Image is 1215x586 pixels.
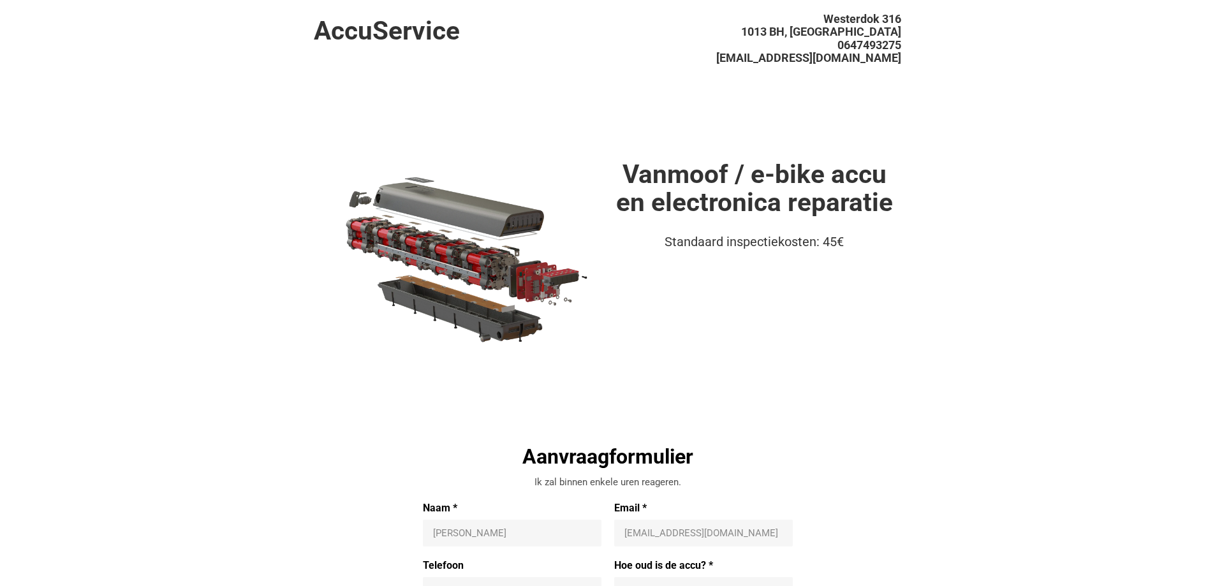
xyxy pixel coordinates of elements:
span: Westerdok 316 [823,12,901,26]
label: Naam * [423,502,601,515]
input: Naam * [433,527,591,539]
span: 0647493275 [837,38,901,52]
div: Aanvraagformulier [423,443,793,470]
h1: AccuService [314,17,607,45]
img: battery.webp [314,160,607,356]
label: Hoe oud is de accu? * [614,559,793,572]
div: Ik zal binnen enkele uren reageren. [423,476,793,489]
input: Email * [624,527,783,539]
span: [EMAIL_ADDRESS][DOMAIN_NAME] [716,51,901,64]
h1: Vanmoof / e-bike accu en electronica reparatie [608,160,901,217]
span: 1013 BH, [GEOGRAPHIC_DATA] [741,25,901,38]
span: Standaard inspectiekosten: 45€ [665,234,844,249]
label: Email * [614,502,793,515]
label: Telefoon [423,559,601,572]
